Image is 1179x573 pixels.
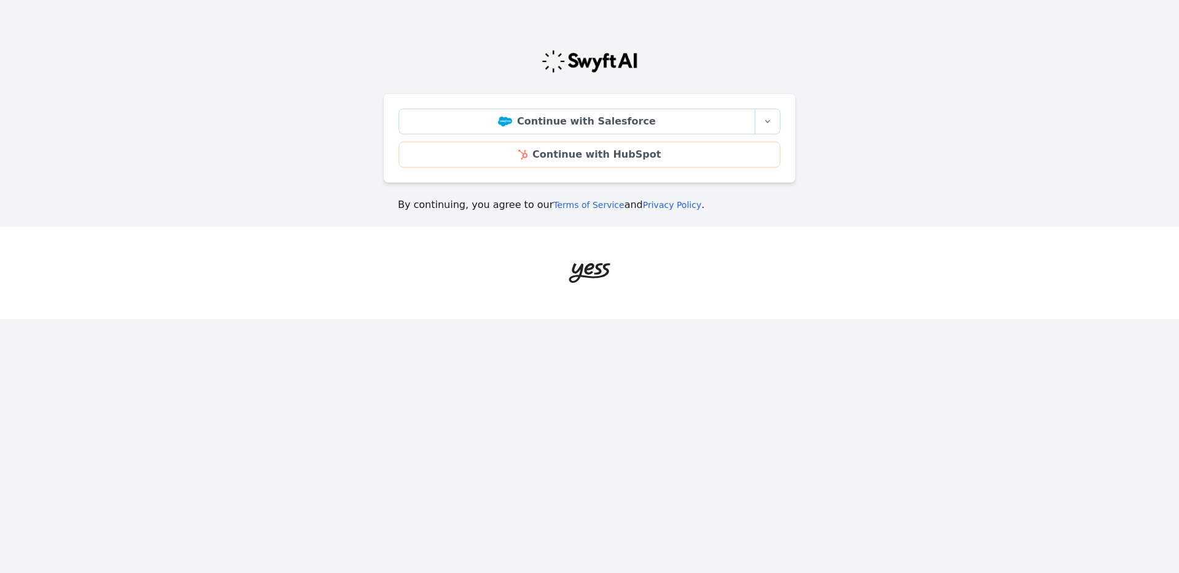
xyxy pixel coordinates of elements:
a: Continue with Salesforce [399,109,755,134]
a: Continue with HubSpot [399,142,780,167]
p: By continuing, you agree to our and . [398,198,781,212]
a: Privacy Policy [643,200,701,210]
img: Salesforce [498,117,512,126]
a: Terms of Service [553,200,624,210]
img: Swyft Logo [541,49,638,74]
img: HubSpot [518,150,527,160]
